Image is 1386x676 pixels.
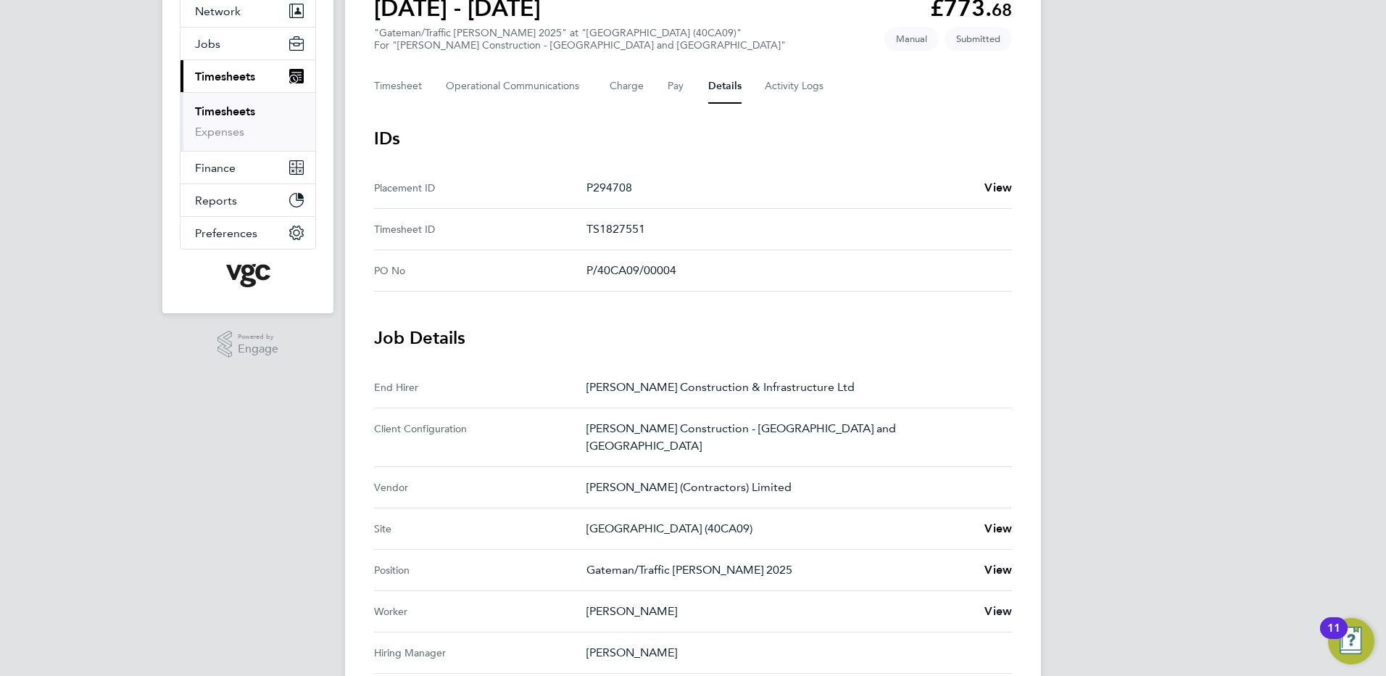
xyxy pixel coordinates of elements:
[1328,618,1374,664] button: Open Resource Center, 11 new notifications
[374,220,586,238] div: Timesheet ID
[374,127,1012,150] h3: IDs
[668,69,685,104] button: Pay
[374,326,1012,350] h3: Job Details
[374,520,586,537] div: Site
[374,561,586,579] div: Position
[374,479,586,496] div: Vendor
[984,604,1012,618] span: View
[374,379,586,396] div: End Hirer
[180,92,315,151] div: Timesheets
[984,522,1012,535] span: View
[446,69,586,104] button: Operational Communications
[180,60,315,92] button: Timesheets
[984,563,1012,577] span: View
[238,331,278,343] span: Powered by
[586,520,973,537] p: [GEOGRAPHIC_DATA] (40CA09)
[586,420,1000,455] p: [PERSON_NAME] Construction - [GEOGRAPHIC_DATA] and [GEOGRAPHIC_DATA]
[586,479,1000,496] p: [PERSON_NAME] (Contractors) Limited
[217,331,279,358] a: Powered byEngage
[195,226,257,240] span: Preferences
[586,644,1000,661] p: [PERSON_NAME]
[374,69,423,104] button: Timesheet
[195,4,241,18] span: Network
[374,644,586,661] div: Hiring Manager
[195,70,255,83] span: Timesheets
[586,379,1000,396] p: [PERSON_NAME] Construction & Infrastructure Ltd
[180,184,315,216] button: Reports
[984,561,1012,579] a: View
[374,262,586,279] div: PO No
[195,104,255,118] a: Timesheets
[374,39,786,51] div: For "[PERSON_NAME] Construction - [GEOGRAPHIC_DATA] and [GEOGRAPHIC_DATA]"
[195,125,244,139] a: Expenses
[374,420,586,455] div: Client Configuration
[984,179,1012,197] a: View
[708,69,742,104] button: Details
[180,28,315,59] button: Jobs
[984,181,1012,194] span: View
[984,520,1012,537] a: View
[586,262,1000,279] p: P/40CA09/00004
[195,161,236,175] span: Finance
[586,603,973,620] p: [PERSON_NAME]
[1327,628,1340,647] div: 11
[180,264,316,287] a: Go to home page
[586,220,1000,238] p: TS1827551
[180,152,315,184] button: Finance
[374,179,586,197] div: Placement ID
[586,561,973,579] p: Gateman/Traffic [PERSON_NAME] 2025
[586,179,973,197] p: P294708
[226,264,270,287] img: vgcgroup-logo-retina.png
[884,27,939,51] span: This timesheet was manually created.
[765,69,826,104] button: Activity Logs
[610,69,644,104] button: Charge
[195,194,237,207] span: Reports
[374,603,586,620] div: Worker
[195,37,220,51] span: Jobs
[374,27,786,51] div: "Gateman/Traffic [PERSON_NAME] 2025" at "[GEOGRAPHIC_DATA] (40CA09)"
[945,27,1012,51] span: This timesheet is Submitted.
[180,217,315,249] button: Preferences
[238,343,278,355] span: Engage
[984,603,1012,620] a: View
